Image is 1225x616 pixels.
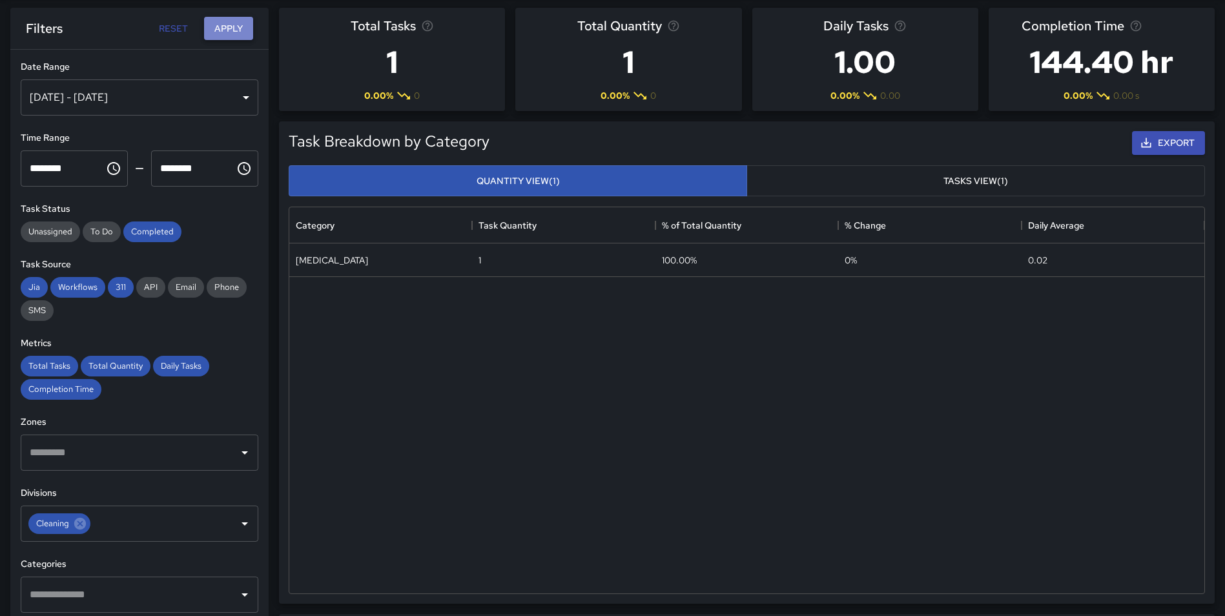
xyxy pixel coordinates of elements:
[351,15,416,36] span: Total Tasks
[21,258,258,272] h6: Task Source
[21,379,101,400] div: Completion Time
[1022,207,1204,243] div: Daily Average
[136,282,165,293] span: API
[21,486,258,500] h6: Divisions
[289,131,489,152] h5: Task Breakdown by Category
[21,277,48,298] div: Jia
[236,444,254,462] button: Open
[1022,36,1181,88] h3: 144.40 hr
[364,89,393,102] span: 0.00 %
[21,202,258,216] h6: Task Status
[204,17,253,41] button: Apply
[21,415,258,429] h6: Zones
[650,89,656,102] span: 0
[168,277,204,298] div: Email
[21,360,78,371] span: Total Tasks
[81,356,150,376] div: Total Quantity
[21,336,258,351] h6: Metrics
[236,515,254,533] button: Open
[21,384,101,395] span: Completion Time
[577,36,680,88] h3: 1
[21,305,54,316] span: SMS
[108,277,134,298] div: 311
[26,18,63,39] h6: Filters
[830,89,860,102] span: 0.00 %
[236,586,254,604] button: Open
[823,36,907,88] h3: 1.00
[21,60,258,74] h6: Date Range
[662,254,697,267] div: 100.00%
[207,282,247,293] span: Phone
[21,226,80,237] span: Unassigned
[296,254,368,267] div: Schizophrenia
[662,207,741,243] div: % of Total Quantity
[667,19,680,32] svg: Total task quantity in the selected period, compared to the previous period.
[472,207,655,243] div: Task Quantity
[152,17,194,41] button: Reset
[21,282,48,293] span: Jia
[1132,131,1205,155] button: Export
[894,19,907,32] svg: Average number of tasks per day in the selected period, compared to the previous period.
[207,277,247,298] div: Phone
[153,356,209,376] div: Daily Tasks
[83,221,121,242] div: To Do
[414,89,420,102] span: 0
[823,15,889,36] span: Daily Tasks
[845,254,857,267] span: 0 %
[28,513,90,534] div: Cleaning
[479,207,537,243] div: Task Quantity
[1028,207,1084,243] div: Daily Average
[289,165,747,197] button: Quantity View(1)
[577,15,662,36] span: Total Quantity
[351,36,434,88] h3: 1
[101,156,127,181] button: Choose time, selected time is 12:00 AM
[1064,89,1093,102] span: 0.00 %
[1129,19,1142,32] svg: Average time taken to complete tasks in the selected period, compared to the previous period.
[123,226,181,237] span: Completed
[123,221,181,242] div: Completed
[421,19,434,32] svg: Total number of tasks in the selected period, compared to the previous period.
[838,207,1021,243] div: % Change
[655,207,838,243] div: % of Total Quantity
[21,356,78,376] div: Total Tasks
[21,79,258,116] div: [DATE] - [DATE]
[880,89,900,102] span: 0.00
[1022,15,1124,36] span: Completion Time
[28,516,77,531] span: Cleaning
[50,282,105,293] span: Workflows
[231,156,257,181] button: Choose time, selected time is 11:59 PM
[21,300,54,321] div: SMS
[21,221,80,242] div: Unassigned
[108,282,134,293] span: 311
[289,207,472,243] div: Category
[50,277,105,298] div: Workflows
[83,226,121,237] span: To Do
[168,282,204,293] span: Email
[153,360,209,371] span: Daily Tasks
[845,207,886,243] div: % Change
[81,360,150,371] span: Total Quantity
[601,89,630,102] span: 0.00 %
[746,165,1205,197] button: Tasks View(1)
[136,277,165,298] div: API
[1113,89,1139,102] span: 0.00 s
[21,131,258,145] h6: Time Range
[1028,254,1047,267] div: 0.02
[296,207,335,243] div: Category
[21,557,258,571] h6: Categories
[479,254,481,267] div: 1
